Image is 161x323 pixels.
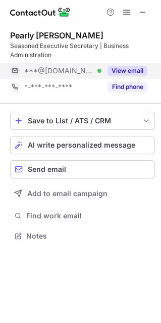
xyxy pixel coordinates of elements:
button: Reveal Button [108,82,147,92]
span: ***@[DOMAIN_NAME] [24,66,94,75]
div: Seasoned Executive Secretary | Business Administration [10,41,155,60]
button: save-profile-one-click [10,112,155,130]
div: Save to List / ATS / CRM [28,117,137,125]
button: Find work email [10,209,155,223]
span: Send email [28,165,66,173]
span: AI write personalized message [28,141,135,149]
button: Add to email campaign [10,184,155,203]
span: Notes [26,232,151,241]
button: Notes [10,229,155,243]
img: ContactOut v5.3.10 [10,6,71,18]
span: Add to email campaign [27,190,108,198]
div: Pearly [PERSON_NAME] [10,30,103,40]
button: Send email [10,160,155,178]
button: Reveal Button [108,66,147,76]
button: AI write personalized message [10,136,155,154]
span: Find work email [26,211,151,220]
